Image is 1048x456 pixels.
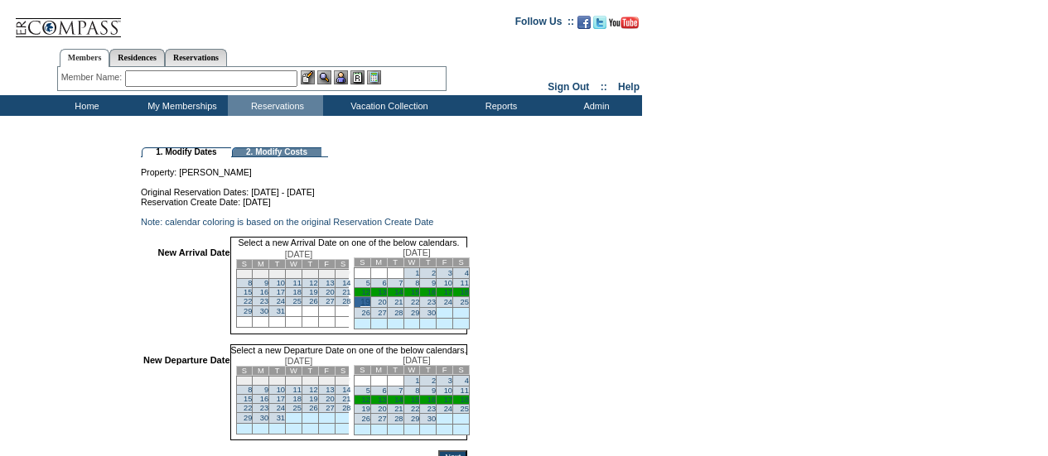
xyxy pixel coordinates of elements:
td: S [335,367,351,376]
td: W [403,366,420,375]
a: 10 [444,386,452,395]
a: 13 [326,279,334,287]
td: T [302,367,318,376]
td: M [253,367,269,376]
a: 20 [326,288,334,296]
td: Note: calendar coloring is based on the original Reservation Create Date [141,217,467,227]
a: 30 [260,414,268,422]
td: 4 [286,270,302,279]
td: Reservation Create Date: [DATE] [141,197,467,207]
td: F [437,366,453,375]
a: 3 [448,377,452,385]
a: 7 [398,279,403,287]
a: 26 [361,415,369,423]
img: Subscribe to our YouTube Channel [609,17,639,29]
td: W [286,367,302,376]
a: 18 [461,288,469,296]
td: Reservations [228,95,323,116]
a: 17 [277,395,285,403]
img: Compass Home [14,4,122,38]
a: 30 [427,309,436,317]
a: 27 [326,297,334,305]
td: W [286,260,302,269]
td: F [437,258,453,267]
td: New Arrival Date [143,247,230,334]
td: Follow Us :: [515,14,574,34]
a: 21 [342,288,350,296]
td: S [335,260,351,269]
a: 11 [293,386,302,394]
td: 2. Modify Costs [232,147,321,157]
a: 1 [415,377,419,385]
a: 17 [444,288,452,296]
a: Sign Out [548,81,589,93]
img: View [317,70,331,84]
td: My Memberships [133,95,228,116]
a: 28 [394,309,403,317]
a: 23 [260,297,268,305]
a: 8 [415,279,419,287]
a: 21 [394,298,403,306]
a: 14 [394,288,403,296]
a: 6 [382,279,386,287]
a: 9 [432,279,436,287]
td: 3 [269,377,286,386]
a: 27 [378,309,386,317]
img: b_calculator.gif [367,70,381,84]
td: Original Reservation Dates: [DATE] - [DATE] [141,177,467,197]
td: T [269,367,286,376]
a: 30 [427,415,436,423]
a: 3 [448,269,452,277]
td: 1 [236,377,253,386]
a: 20 [378,405,386,413]
td: S [236,367,253,376]
td: T [302,260,318,269]
a: 11 [461,386,469,395]
a: 29 [411,415,419,423]
a: 10 [444,279,452,287]
a: 1 [415,269,419,277]
a: 17 [277,288,285,296]
td: 5 [302,377,318,386]
a: 9 [264,386,268,394]
a: 15 [411,288,419,296]
a: 15 [244,395,252,403]
a: 23 [427,298,436,306]
a: 13 [378,288,386,296]
a: 29 [244,414,252,422]
td: Vacation Collection [323,95,452,116]
a: 12 [361,396,369,404]
a: 2 [432,269,436,277]
a: 19 [309,395,317,403]
a: 20 [326,395,334,403]
a: 28 [342,297,350,305]
a: 24 [444,298,452,306]
td: Home [37,95,133,116]
td: S [354,258,370,267]
td: 5 [302,270,318,279]
a: 30 [260,307,268,315]
td: Admin [547,95,642,116]
td: M [253,260,269,269]
td: 1. Modify Dates [142,147,231,157]
span: [DATE] [403,247,431,257]
td: Select a new Arrival Date on one of the below calendars. [230,237,468,247]
td: 2 [253,270,269,279]
a: 25 [461,405,469,413]
a: 21 [394,405,403,413]
td: S [453,366,470,375]
td: 2 [253,377,269,386]
a: Follow us on Twitter [593,21,606,31]
a: 27 [378,415,386,423]
span: [DATE] [285,249,313,259]
a: 12 [361,288,369,296]
a: 28 [342,404,350,412]
a: 26 [361,309,369,317]
img: Impersonate [334,70,348,84]
td: F [318,367,335,376]
a: 25 [293,404,302,412]
img: b_edit.gif [301,70,315,84]
img: Reservations [350,70,365,84]
td: S [453,258,470,267]
td: Property: [PERSON_NAME] [141,157,467,177]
